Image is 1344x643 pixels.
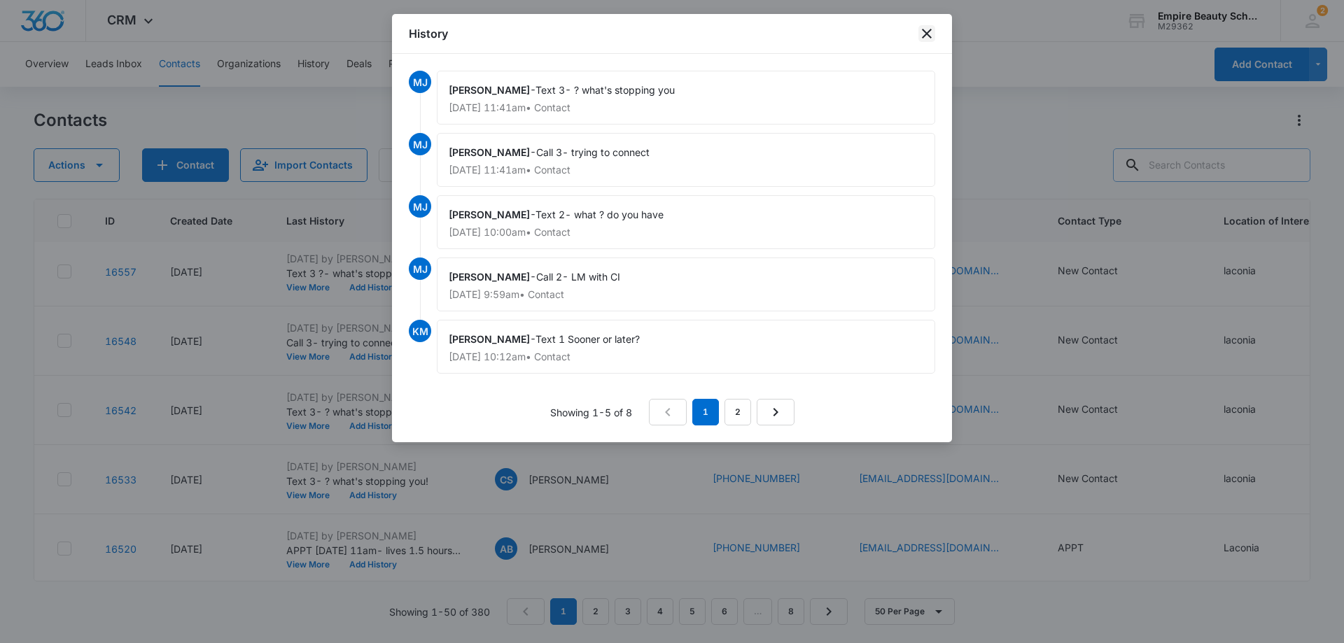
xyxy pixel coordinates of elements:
[449,103,923,113] p: [DATE] 11:41am • Contact
[437,257,935,311] div: -
[692,399,719,425] em: 1
[535,84,675,96] span: Text 3- ? what's stopping you
[535,333,640,345] span: Text 1 Sooner or later?
[409,320,431,342] span: KM
[449,165,923,175] p: [DATE] 11:41am • Contact
[409,71,431,93] span: MJ
[409,133,431,155] span: MJ
[437,133,935,187] div: -
[757,399,794,425] a: Next Page
[449,333,530,345] span: [PERSON_NAME]
[918,25,935,42] button: close
[437,195,935,249] div: -
[649,399,794,425] nav: Pagination
[409,195,431,218] span: MJ
[449,84,530,96] span: [PERSON_NAME]
[449,290,923,299] p: [DATE] 9:59am • Contact
[437,71,935,125] div: -
[449,352,923,362] p: [DATE] 10:12am • Contact
[724,399,751,425] a: Page 2
[536,146,650,158] span: Call 3- trying to connect
[449,227,923,237] p: [DATE] 10:00am • Contact
[535,209,664,220] span: Text 2- what ? do you have
[449,209,530,220] span: [PERSON_NAME]
[449,146,530,158] span: [PERSON_NAME]
[409,257,431,280] span: MJ
[550,405,632,420] p: Showing 1-5 of 8
[536,271,620,283] span: Call 2- LM with CI
[437,320,935,374] div: -
[409,25,448,42] h1: History
[449,271,530,283] span: [PERSON_NAME]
